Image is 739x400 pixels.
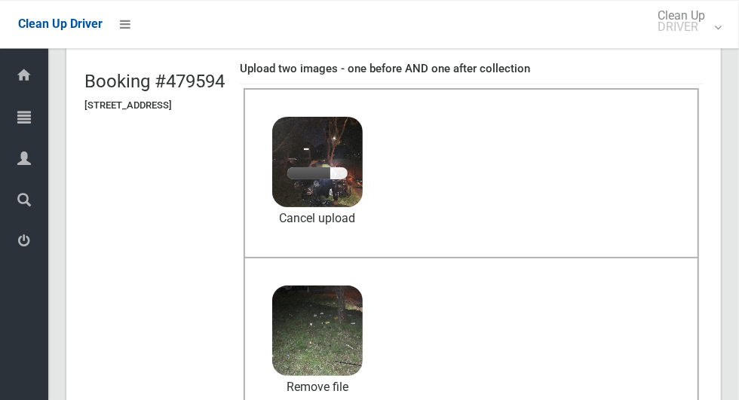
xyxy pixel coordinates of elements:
a: Cancel upload [272,207,363,230]
span: Clean Up [650,10,720,32]
a: Remove file [272,376,363,398]
span: Clean Up Driver [18,17,103,31]
h4: Upload two images - one before AND one after collection [240,63,703,75]
h5: [STREET_ADDRESS] [84,100,225,111]
h2: Booking #479594 [84,72,225,91]
small: DRIVER [658,21,705,32]
a: Clean Up Driver [18,13,103,35]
